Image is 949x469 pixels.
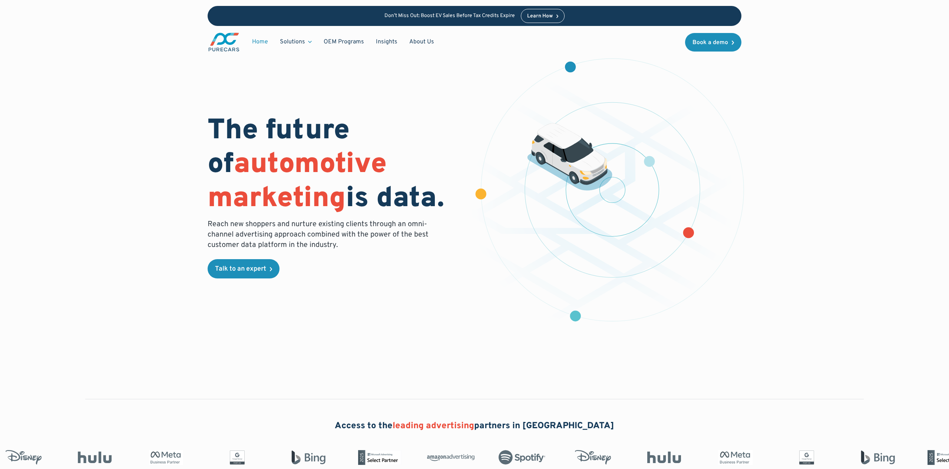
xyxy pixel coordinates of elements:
[393,420,474,432] span: leading advertising
[569,450,617,465] img: Disney
[403,35,440,49] a: About Us
[208,259,280,278] a: Talk to an expert
[527,123,612,191] img: illustration of a vehicle
[280,38,305,46] div: Solutions
[208,32,240,52] img: purecars logo
[712,450,759,465] img: Meta Business Partner
[498,450,546,465] img: Spotify
[384,13,515,19] p: Don’t Miss Out: Boost EV Sales Before Tax Credits Expire
[246,35,274,49] a: Home
[783,450,830,465] img: Google Partner
[208,32,240,52] a: main
[274,35,318,49] div: Solutions
[335,420,614,433] h2: Access to the partners in [GEOGRAPHIC_DATA]
[208,147,387,217] span: automotive marketing
[318,35,370,49] a: OEM Programs
[71,452,119,463] img: Hulu
[521,9,565,23] a: Learn How
[692,40,728,46] div: Book a demo
[208,115,466,216] h1: The future of is data.
[685,33,741,52] a: Book a demo
[370,35,403,49] a: Insights
[641,452,688,463] img: Hulu
[356,450,403,465] img: Microsoft Advertising Partner
[527,14,553,19] div: Learn How
[215,266,266,273] div: Talk to an expert
[142,450,190,465] img: Meta Business Partner
[427,452,474,463] img: Amazon Advertising
[208,219,433,250] p: Reach new shoppers and nurture existing clients through an omni-channel advertising approach comb...
[285,450,332,465] img: Bing
[214,450,261,465] img: Google Partner
[854,450,902,465] img: Bing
